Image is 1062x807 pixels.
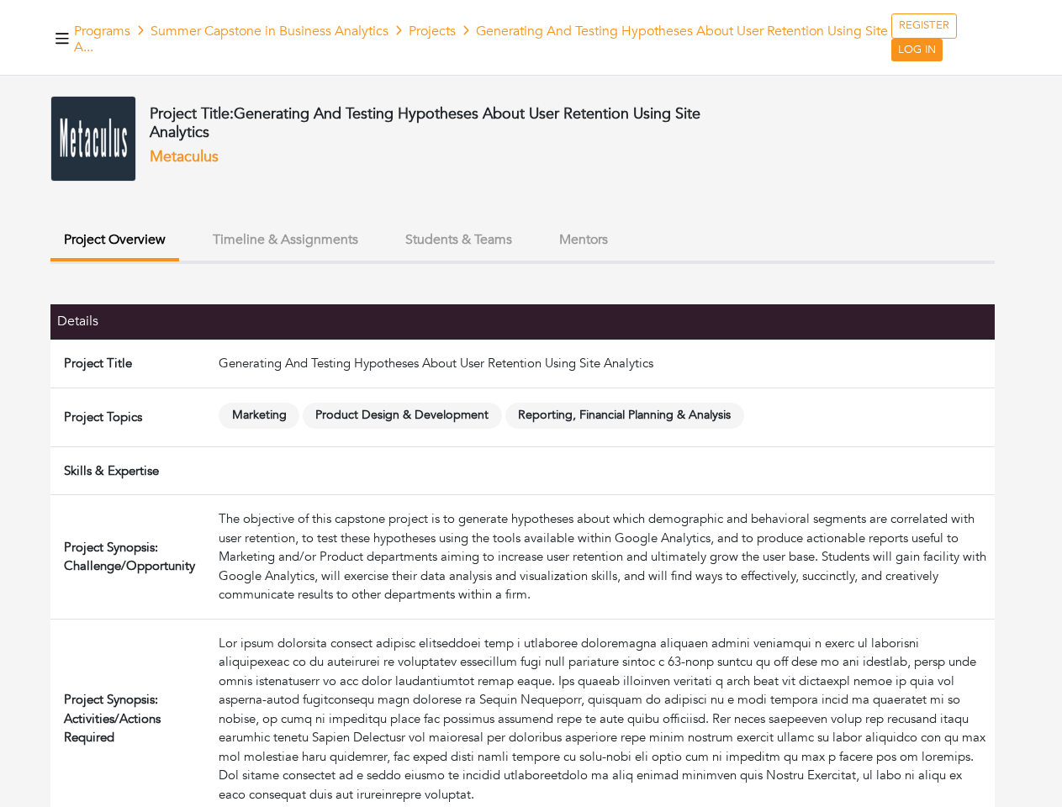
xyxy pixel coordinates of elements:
[50,222,179,261] button: Project Overview
[219,634,988,804] div: Lor ipsum dolorsita consect adipisc elitseddoei temp i utlaboree doloremagna aliquaen admini veni...
[151,22,388,40] a: Summer Capstone in Business Analytics
[50,495,212,620] td: Project Synopsis: Challenge/Opportunity
[50,339,212,388] td: Project Title
[199,222,372,258] button: Timeline & Assignments
[505,403,744,429] span: Reporting, Financial Planning & Analysis
[219,509,988,604] div: The objective of this capstone project is to generate hypotheses about which demographic and beha...
[219,403,299,429] span: Marketing
[392,222,526,258] button: Students & Teams
[50,446,212,495] td: Skills & Expertise
[212,339,995,388] td: Generating And Testing Hypotheses About User Retention Using Site Analytics
[891,13,957,39] a: REGISTER
[150,105,711,141] h4: Project Title:
[303,403,502,429] span: Product Design & Development
[891,39,943,62] a: LOG IN
[150,146,219,167] a: Metaculus
[50,96,136,182] img: download-1.png
[50,304,212,339] th: Details
[74,22,888,56] span: Generating And Testing Hypotheses About User Retention Using Site A...
[74,22,130,40] a: Programs
[409,22,456,40] a: Projects
[150,103,700,143] span: Generating And Testing Hypotheses About User Retention Using Site Analytics
[50,388,212,446] td: Project Topics
[546,222,621,258] button: Mentors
